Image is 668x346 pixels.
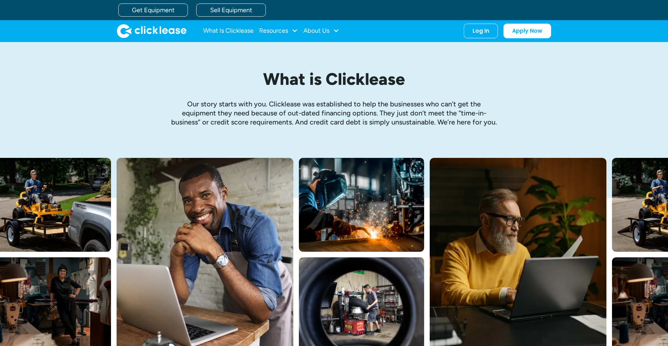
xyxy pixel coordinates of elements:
a: Get Equipment [118,3,188,17]
a: home [117,24,186,38]
a: What Is Clicklease [203,24,254,38]
div: About Us [303,24,339,38]
a: Apply Now [503,24,551,38]
div: Log In [472,27,489,34]
div: Resources [259,24,298,38]
h1: What is Clicklease [170,70,498,88]
img: A welder in a large mask working on a large pipe [299,158,424,252]
img: Clicklease logo [117,24,186,38]
a: Sell Equipment [196,3,266,17]
p: Our story starts with you. Clicklease was established to help the businesses who can’t get the eq... [170,99,498,127]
